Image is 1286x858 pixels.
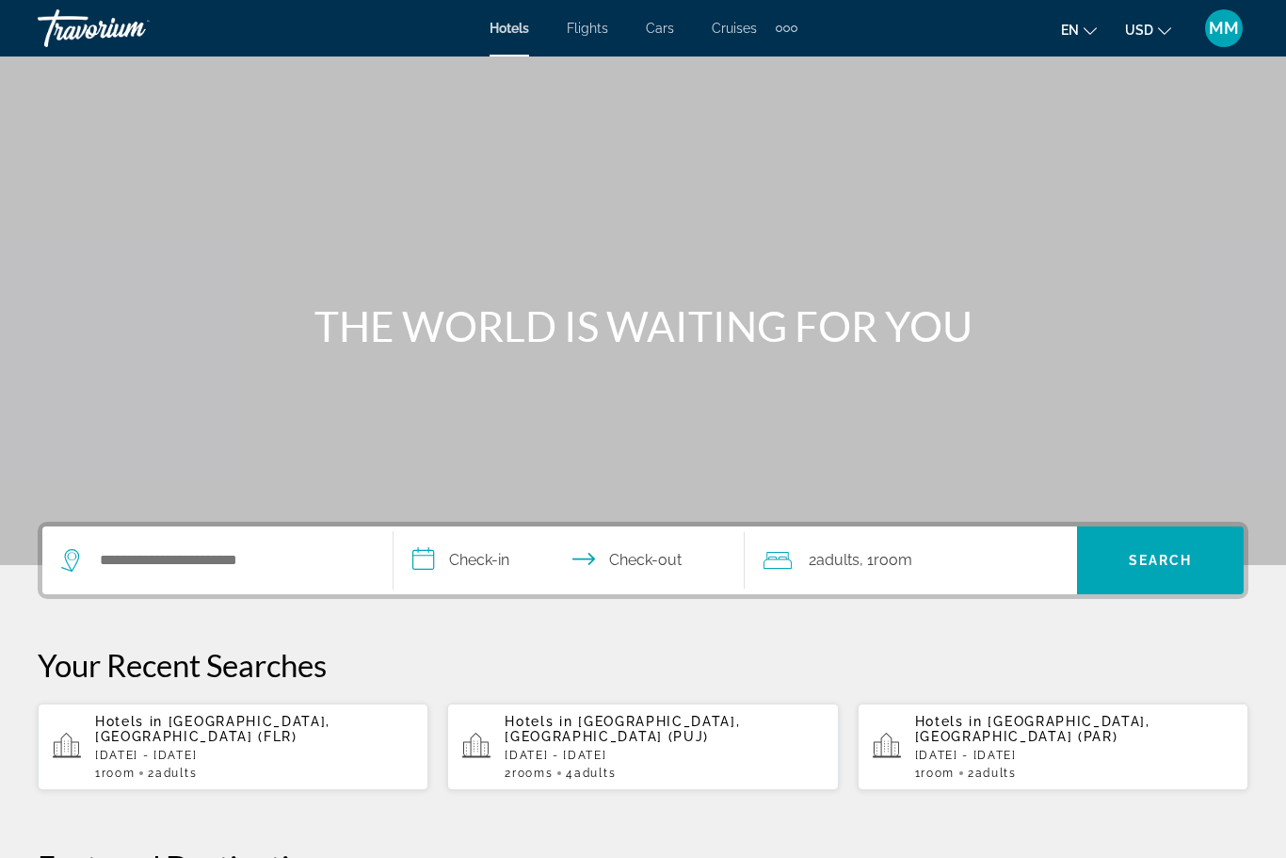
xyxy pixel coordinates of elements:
button: Check in and out dates [394,526,745,594]
button: Search [1077,526,1244,594]
span: Adults [574,767,616,780]
button: User Menu [1199,8,1248,48]
span: rooms [512,767,553,780]
span: 2 [968,767,1017,780]
span: Room [921,767,955,780]
button: Change language [1061,16,1097,43]
span: Adults [975,767,1017,780]
span: 1 [95,767,135,780]
a: Hotels [490,21,529,36]
span: Room [102,767,136,780]
p: Your Recent Searches [38,646,1248,684]
a: Cruises [712,21,757,36]
span: 2 [505,767,553,780]
button: Change currency [1125,16,1171,43]
button: Hotels in [GEOGRAPHIC_DATA], [GEOGRAPHIC_DATA] (PUJ)[DATE] - [DATE]2rooms4Adults [447,703,838,791]
span: MM [1209,19,1239,38]
span: 2 [148,767,197,780]
span: 2 [809,547,860,574]
span: 1 [915,767,955,780]
p: [DATE] - [DATE] [505,749,823,762]
a: Travorium [38,4,226,53]
span: [GEOGRAPHIC_DATA], [GEOGRAPHIC_DATA] (PAR) [915,714,1150,744]
span: Hotels in [915,714,983,729]
button: Hotels in [GEOGRAPHIC_DATA], [GEOGRAPHIC_DATA] (PAR)[DATE] - [DATE]1Room2Adults [858,703,1248,791]
span: USD [1125,23,1153,38]
span: Adults [816,551,860,569]
span: Adults [155,767,197,780]
h1: THE WORLD IS WAITING FOR YOU [290,301,996,350]
p: [DATE] - [DATE] [95,749,413,762]
span: en [1061,23,1079,38]
span: Room [874,551,912,569]
span: Search [1129,553,1193,568]
span: Hotels in [95,714,163,729]
button: Hotels in [GEOGRAPHIC_DATA], [GEOGRAPHIC_DATA] (FLR)[DATE] - [DATE]1Room2Adults [38,703,428,791]
span: 4 [566,767,616,780]
span: [GEOGRAPHIC_DATA], [GEOGRAPHIC_DATA] (PUJ) [505,714,740,744]
a: Cars [646,21,674,36]
span: [GEOGRAPHIC_DATA], [GEOGRAPHIC_DATA] (FLR) [95,714,330,744]
button: Travelers: 2 adults, 0 children [745,526,1077,594]
button: Extra navigation items [776,13,797,43]
p: [DATE] - [DATE] [915,749,1233,762]
a: Flights [567,21,608,36]
span: Hotels in [505,714,572,729]
div: Search widget [42,526,1244,594]
span: , 1 [860,547,912,574]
